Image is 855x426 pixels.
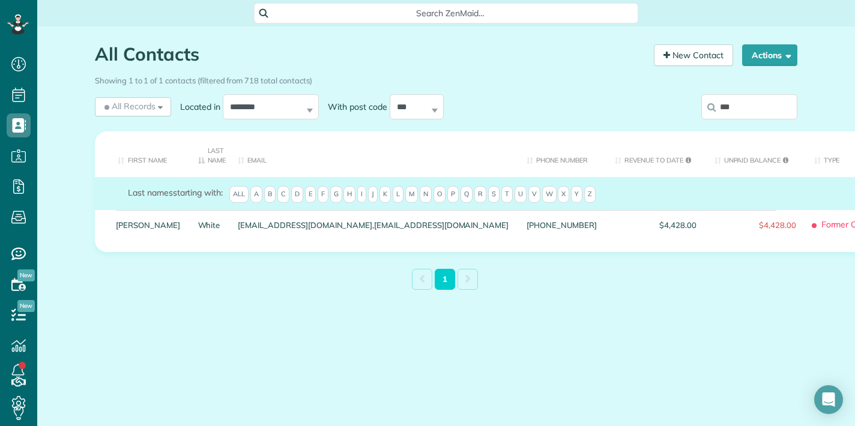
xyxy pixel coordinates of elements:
span: C [277,186,289,203]
span: All Records [102,100,156,112]
th: Phone number: activate to sort column ascending [518,131,605,177]
span: R [474,186,486,203]
span: J [368,186,378,203]
a: White [198,221,220,229]
span: Q [461,186,473,203]
span: Last names [128,187,173,198]
span: O [434,186,446,203]
a: New Contact [654,44,733,66]
div: [EMAIL_ADDRESS][DOMAIN_NAME],[EMAIL_ADDRESS][DOMAIN_NAME] [229,210,518,240]
div: Open Intercom Messenger [814,385,843,414]
span: F [318,186,328,203]
h1: All Contacts [95,44,645,64]
span: $4,428.00 [715,221,796,229]
span: E [305,186,316,203]
span: D [291,186,303,203]
th: Last Name: activate to sort column descending [189,131,229,177]
span: N [420,186,432,203]
span: P [447,186,459,203]
span: New [17,300,35,312]
span: G [330,186,342,203]
label: Located in [171,101,223,113]
span: V [528,186,540,203]
div: [PHONE_NUMBER] [518,210,605,240]
div: Showing 1 to 1 of 1 contacts (filtered from 718 total contacts) [95,70,797,86]
a: [PERSON_NAME] [116,221,180,229]
span: Z [584,186,596,203]
span: U [515,186,527,203]
th: First Name: activate to sort column ascending [95,131,189,177]
span: New [17,269,35,281]
label: starting with: [128,187,223,199]
span: Y [571,186,582,203]
th: Email: activate to sort column ascending [229,131,518,177]
span: L [393,186,403,203]
span: M [405,186,418,203]
a: 1 [435,269,455,290]
span: K [379,186,391,203]
span: T [501,186,513,203]
button: Actions [742,44,797,66]
span: $4,428.00 [615,221,696,229]
span: H [343,186,355,203]
span: A [250,186,262,203]
label: With post code [319,101,390,113]
th: Unpaid Balance: activate to sort column ascending [705,131,805,177]
span: B [264,186,276,203]
span: X [558,186,569,203]
span: W [542,186,557,203]
th: Revenue to Date: activate to sort column ascending [606,131,705,177]
span: I [357,186,366,203]
span: S [488,186,500,203]
span: All [229,186,249,203]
